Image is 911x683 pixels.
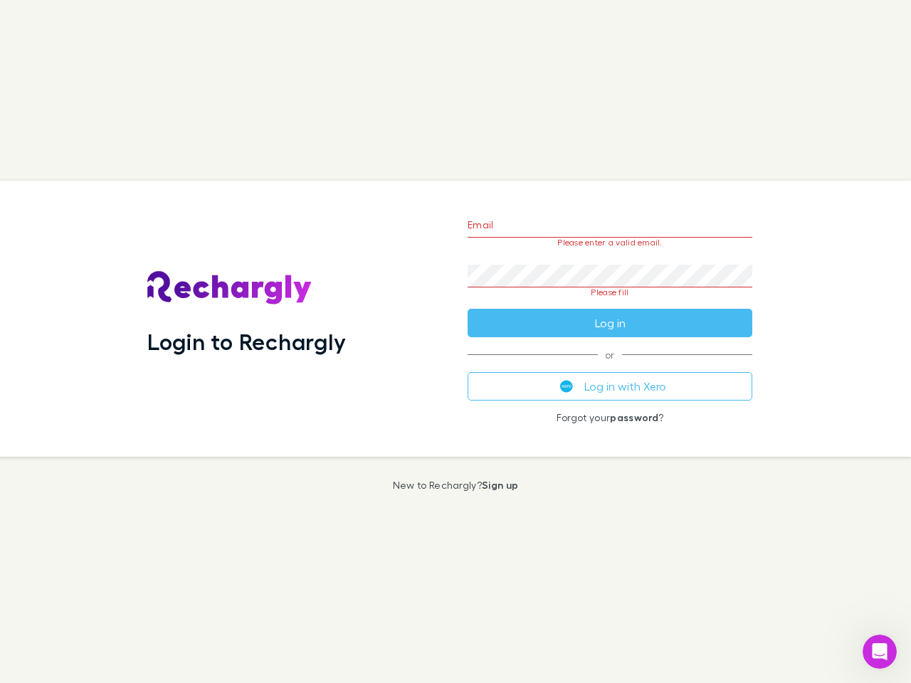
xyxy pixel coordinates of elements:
[393,480,519,491] p: New to Rechargly?
[468,287,752,297] p: Please fill
[863,635,897,669] iframe: Intercom live chat
[560,380,573,393] img: Xero's logo
[468,412,752,423] p: Forgot your ?
[468,372,752,401] button: Log in with Xero
[610,411,658,423] a: password
[482,479,518,491] a: Sign up
[468,238,752,248] p: Please enter a valid email.
[468,309,752,337] button: Log in
[147,328,346,355] h1: Login to Rechargly
[147,271,312,305] img: Rechargly's Logo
